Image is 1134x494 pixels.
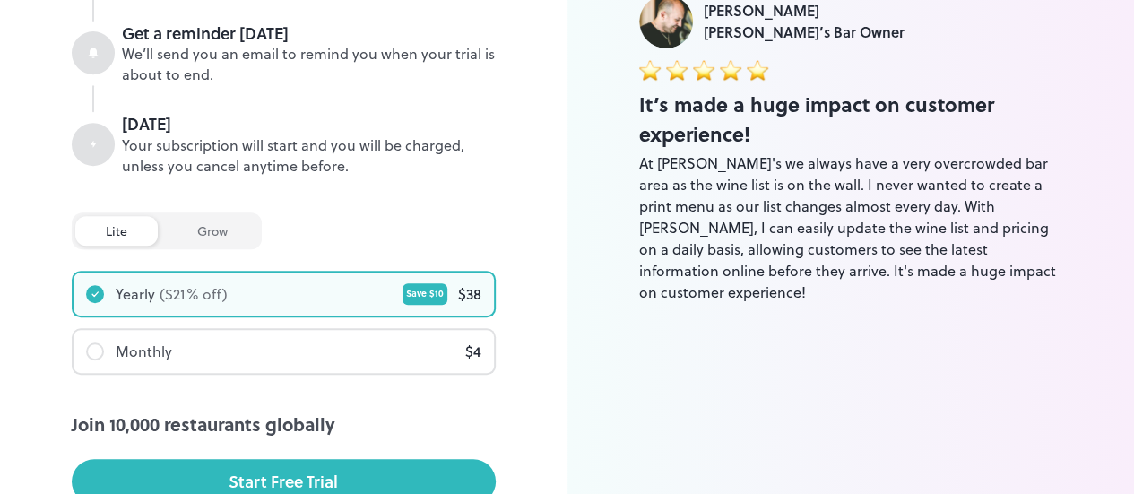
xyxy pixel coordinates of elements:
[693,59,714,81] img: star
[122,112,496,135] div: [DATE]
[465,341,481,362] div: $ 4
[403,283,447,305] div: Save $ 10
[458,283,481,305] div: $ 38
[75,216,158,246] div: lite
[666,59,688,81] img: star
[639,152,1063,303] div: At [PERSON_NAME]'s we always have a very overcrowded bar area as the wine list is on the wall. I ...
[72,411,496,438] div: Join 10,000 restaurants globally
[639,90,1063,149] div: It’s made a huge impact on customer experience!
[639,59,661,81] img: star
[167,216,258,246] div: grow
[116,341,172,362] div: Monthly
[720,59,741,81] img: star
[747,59,768,81] img: star
[122,22,496,45] div: Get a reminder [DATE]
[704,22,905,43] div: [PERSON_NAME]’s Bar Owner
[122,44,496,85] div: We’ll send you an email to remind you when your trial is about to end.
[160,283,228,305] div: ($ 21 % off)
[122,135,496,177] div: Your subscription will start and you will be charged, unless you cancel anytime before.
[116,283,155,305] div: Yearly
